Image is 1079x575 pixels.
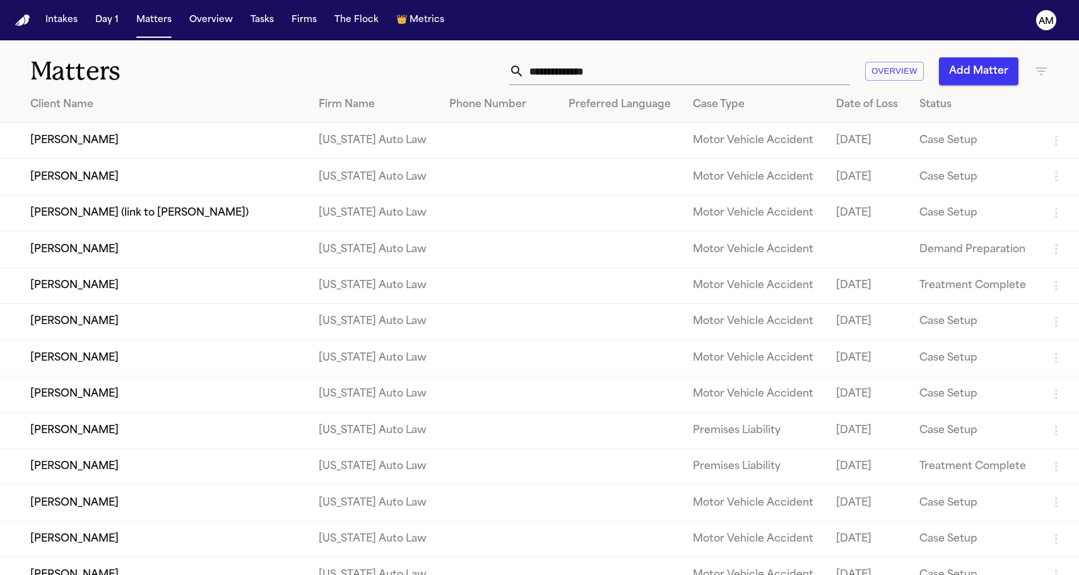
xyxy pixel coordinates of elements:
td: Motor Vehicle Accident [683,304,826,340]
td: [US_STATE] Auto Law [309,231,439,267]
td: [DATE] [826,412,909,448]
td: Motor Vehicle Accident [683,521,826,557]
td: Case Setup [909,412,1039,448]
button: Overview [865,62,924,81]
td: Treatment Complete [909,448,1039,484]
td: [US_STATE] Auto Law [309,123,439,159]
td: [DATE] [826,195,909,231]
button: Tasks [245,9,279,32]
td: Case Setup [909,340,1039,376]
td: [DATE] [826,485,909,521]
td: [US_STATE] Auto Law [309,159,439,195]
div: Status [919,97,1029,112]
td: [DATE] [826,340,909,376]
td: Demand Preparation [909,231,1039,267]
td: Case Setup [909,123,1039,159]
td: [US_STATE] Auto Law [309,448,439,484]
td: Case Setup [909,304,1039,340]
button: The Flock [329,9,384,32]
td: Motor Vehicle Accident [683,340,826,376]
div: Phone Number [449,97,548,112]
td: Case Setup [909,195,1039,231]
td: Motor Vehicle Accident [683,231,826,267]
td: Case Setup [909,376,1039,412]
td: Motor Vehicle Accident [683,159,826,195]
div: Client Name [30,97,298,112]
td: [DATE] [826,159,909,195]
td: [US_STATE] Auto Law [309,412,439,448]
div: Case Type [693,97,816,112]
td: [US_STATE] Auto Law [309,521,439,557]
td: [DATE] [826,304,909,340]
td: Motor Vehicle Accident [683,123,826,159]
td: Motor Vehicle Accident [683,485,826,521]
td: [US_STATE] Auto Law [309,304,439,340]
td: Motor Vehicle Accident [683,267,826,303]
td: Case Setup [909,159,1039,195]
td: Case Setup [909,521,1039,557]
span: Metrics [410,14,444,26]
td: [DATE] [826,448,909,484]
td: Motor Vehicle Accident [683,195,826,231]
button: Add Matter [939,57,1018,85]
div: Date of Loss [836,97,899,112]
td: [DATE] [826,123,909,159]
td: [US_STATE] Auto Law [309,340,439,376]
button: Overview [184,9,238,32]
button: Intakes [40,9,83,32]
button: Firms [286,9,322,32]
text: AM [1039,17,1054,26]
span: crown [396,14,407,26]
td: [US_STATE] Auto Law [309,195,439,231]
div: Preferred Language [569,97,673,112]
td: Case Setup [909,485,1039,521]
td: Treatment Complete [909,267,1039,303]
td: [US_STATE] Auto Law [309,376,439,412]
a: Home [15,15,30,26]
h1: Matters [30,55,321,87]
td: [DATE] [826,267,909,303]
td: [DATE] [826,521,909,557]
td: Premises Liability [683,448,826,484]
td: [US_STATE] Auto Law [309,485,439,521]
td: Premises Liability [683,412,826,448]
td: Motor Vehicle Accident [683,376,826,412]
div: Firm Name [319,97,429,112]
button: Matters [131,9,177,32]
button: Day 1 [90,9,124,32]
img: Finch Logo [15,15,30,26]
button: crownMetrics [391,9,449,32]
td: [DATE] [826,376,909,412]
td: [US_STATE] Auto Law [309,267,439,303]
